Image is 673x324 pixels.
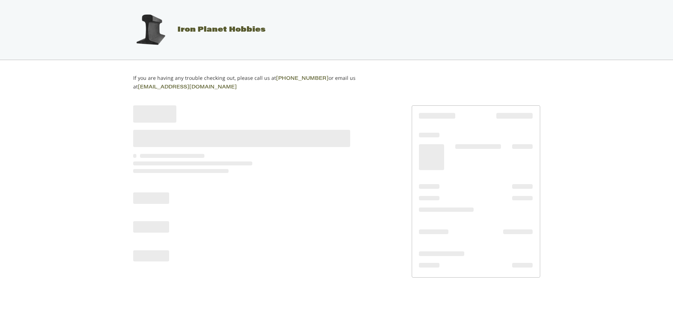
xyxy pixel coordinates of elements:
[138,85,237,90] a: [EMAIL_ADDRESS][DOMAIN_NAME]
[133,74,378,91] p: If you are having any trouble checking out, please call us at or email us at
[125,26,266,33] a: Iron Planet Hobbies
[276,76,329,81] a: [PHONE_NUMBER]
[177,26,266,33] span: Iron Planet Hobbies
[132,12,168,48] img: Iron Planet Hobbies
